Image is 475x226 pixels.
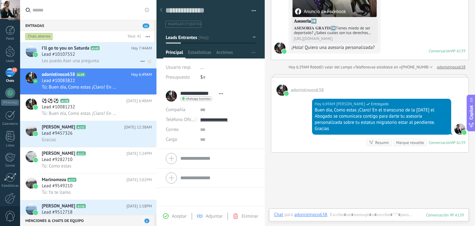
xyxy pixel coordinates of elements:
[33,105,38,110] img: icon
[166,137,177,142] span: Cargo
[42,137,56,143] span: Gracias
[76,125,85,129] span: A132
[42,124,75,130] span: [PERSON_NAME]
[42,78,75,84] span: Lead #10083822
[274,42,285,54] span: adonistinoco638
[429,140,451,145] div: Conversación
[327,212,328,218] span: :
[1,164,19,168] div: Correo
[126,203,152,209] span: [DATE] 1:58PM
[320,64,372,70] span: El valor del campo «Teléfono»
[42,209,72,215] span: Lead #9512718
[42,111,118,116] span: Tú: Buen día, Como estas ¡Claro! En el transcurso de la [DATE] el Abogado se comunicara contigo p...
[166,64,191,70] span: Usuario resp.
[20,174,156,200] a: avatariconMarlnomezaA137[DATE] 3:02PMLead #9549210Tú: Ya te llamo
[289,64,310,70] div: Hoy 6:29AM
[375,140,389,146] div: Resumir
[42,45,89,51] span: I'll go to you on Saturda
[20,95,156,121] a: avataricon⚽⚽⚽A138[DATE] 6:48AMLead #10081232Tú: Buen día, Como estas ¡Claro! En el transcurso de ...
[166,125,179,135] button: Correo
[42,177,66,183] span: Marlnomeza
[166,74,190,80] span: Presupuesto
[33,132,38,136] img: icon
[25,33,53,40] div: Chats abiertos
[429,48,451,54] div: Conversación
[426,212,464,218] div: 139
[291,87,323,93] span: adonistinoco638
[42,157,72,163] span: Lead #9282710
[310,64,320,70] span: Robot
[166,72,196,82] div: Presupuesto
[42,84,118,90] span: Tú: Buen día, Como estas ¡Claro! En el transcurso de la [DATE] el Abogado se comunicara contigo p...
[166,117,198,123] span: Teléfono Oficina
[168,22,201,26] span: #agregar etiquetas
[216,50,233,59] span: Archivos
[291,45,378,51] div: ¡Hola! Quiero una asesoría personalizada?
[67,178,76,182] span: A137
[33,79,38,83] img: icon
[166,127,179,133] span: Correo
[126,177,152,183] span: [DATE] 3:02PM
[42,130,72,137] span: Lead #9457326
[1,100,19,106] div: WhatsApp
[76,151,85,155] span: A121
[33,184,38,189] img: icon
[42,183,72,189] span: Lead #9549210
[20,68,156,94] a: avatariconadonistinoco638A139Hoy 6:49AMLead #10083822Tú: Buen día, Como estas ¡Claro! En el trans...
[42,58,99,64] span: Les puedo Aser una pregunta
[372,64,435,70] span: se establece en «[PHONE_NUMBER]»
[294,18,375,24] h4: 𝐀𝐬𝐞𝐬𝐨𝐫𝐢𝐚➡️
[42,203,75,209] span: [PERSON_NAME]
[166,63,196,72] div: Usuario resp.
[454,124,465,135] span: Susana Rocha
[186,97,210,100] span: whatsapp business
[468,106,474,120] span: Copilot
[336,101,365,107] span: Susana Rocha (Oficina de Venta)
[91,46,100,50] span: A140
[60,99,69,103] span: A138
[294,26,375,35] div: 𝐀𝐒𝐄𝐒𝐎𝐑𝐈𝐀 𝐆𝐑𝐀𝐓𝐈𝐒➡️Tienes miedo de ser deportado? ¿Sabes cuales son tus derechos como inmigrante? P...
[20,42,156,68] a: avatariconI'll go to you on SaturdaA140Hoy 7:44AMLead #10107552Les puedo Aser una pregunta
[166,105,195,115] div: Compañía
[284,91,289,96] img: waba.svg
[206,213,223,219] span: Adjuntar
[1,144,19,148] div: Listas
[166,135,195,145] div: Cargo
[451,140,465,145] div: № A139
[295,8,346,15] div: Anuncio de Facebook
[462,130,466,135] img: waba.svg
[126,150,152,157] span: [DATE] 5:24PM
[1,37,19,41] div: Panel
[42,51,75,58] span: Lead #10107552
[131,72,152,78] span: Hoy 6:49AM
[282,49,286,54] img: waba.svg
[33,53,38,57] img: icon
[166,50,183,59] span: Principal
[12,67,17,72] span: 12
[20,147,156,173] a: avataricon[PERSON_NAME]A121[DATE] 5:24PMLead #9282710Tú: Como estas
[242,213,258,219] span: Eliminar
[42,189,71,195] span: Tú: Ya te llamo
[285,212,293,218] span: para
[33,158,38,162] img: icon
[42,72,75,78] span: adonistinoco638
[42,163,71,169] span: Tú: Como estas
[200,64,204,70] span: ...
[144,219,149,223] span: 1
[42,104,75,110] span: Lead #10081232
[188,50,211,59] span: Estadísticas
[126,98,152,104] span: [DATE] 6:48AM
[172,213,186,219] span: Aceptar
[143,24,149,28] span: 11
[20,215,154,226] div: Menciones & Chats de equipo
[125,33,141,40] div: Total: 41
[33,211,38,215] img: icon
[294,36,375,41] div: [URL][DOMAIN_NAME]
[1,79,19,83] div: Chats
[42,98,59,104] span: ⚽⚽⚽
[42,150,75,157] span: [PERSON_NAME]
[166,115,195,125] button: Teléfono Oficina
[437,64,465,70] a: adonistinoco638
[131,45,152,51] span: Hoy 7:44AM
[276,85,288,96] span: adonistinoco638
